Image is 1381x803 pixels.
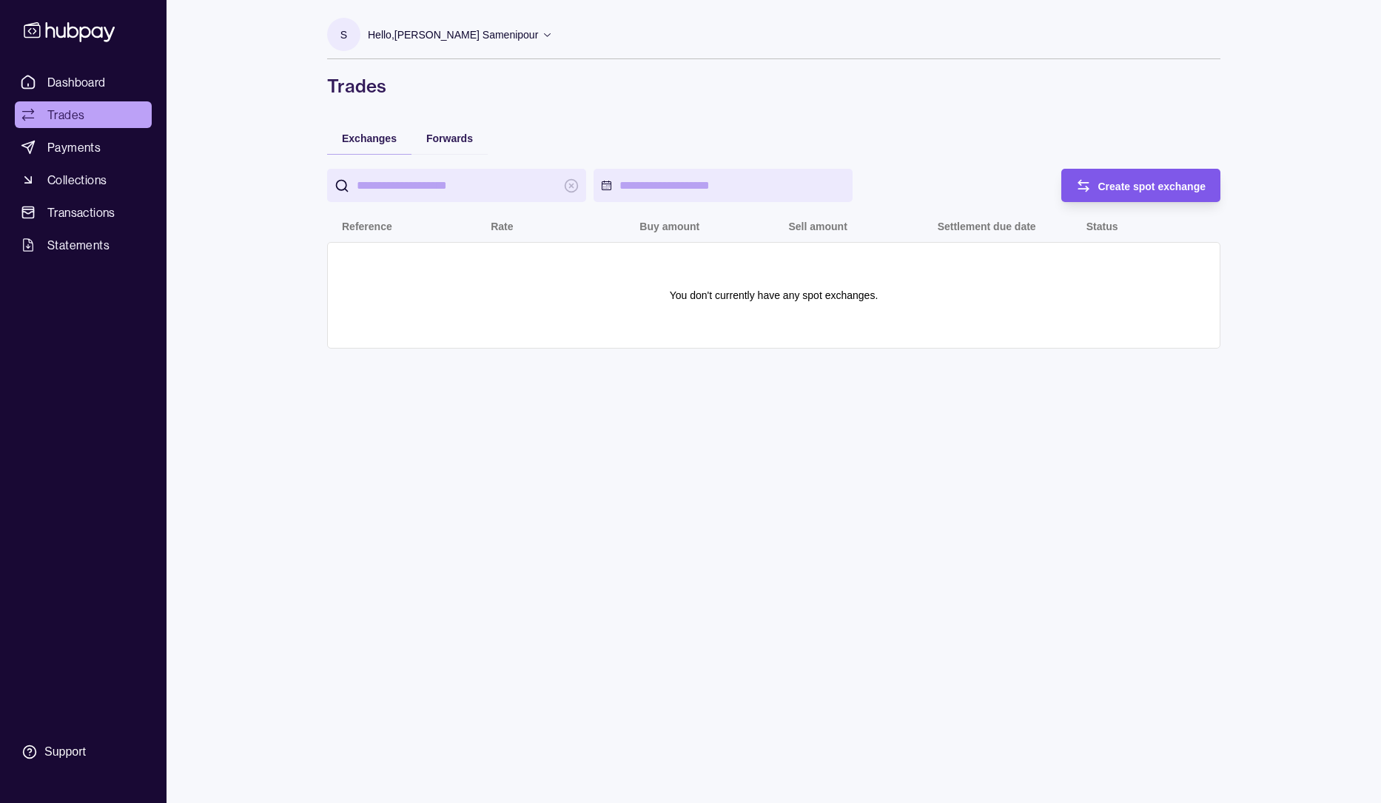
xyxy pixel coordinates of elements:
span: Create spot exchange [1098,181,1206,192]
p: Sell amount [788,221,847,232]
span: Forwards [426,132,473,144]
p: Reference [342,221,392,232]
p: You don't currently have any spot exchanges. [670,287,878,303]
span: Exchanges [342,132,397,144]
p: S [340,27,347,43]
a: Dashboard [15,69,152,95]
span: Statements [47,236,110,254]
p: Settlement due date [938,221,1036,232]
p: Buy amount [639,221,699,232]
div: Support [44,744,86,760]
span: Transactions [47,204,115,221]
button: Create spot exchange [1061,169,1221,202]
a: Trades [15,101,152,128]
h1: Trades [327,74,1220,98]
input: search [357,169,557,202]
p: Rate [491,221,513,232]
a: Payments [15,134,152,161]
p: Status [1086,221,1118,232]
a: Statements [15,232,152,258]
a: Support [15,736,152,767]
a: Transactions [15,199,152,226]
span: Dashboard [47,73,106,91]
span: Collections [47,171,107,189]
span: Trades [47,106,84,124]
a: Collections [15,167,152,193]
span: Payments [47,138,101,156]
p: Hello, [PERSON_NAME] Samenipour [368,27,538,43]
